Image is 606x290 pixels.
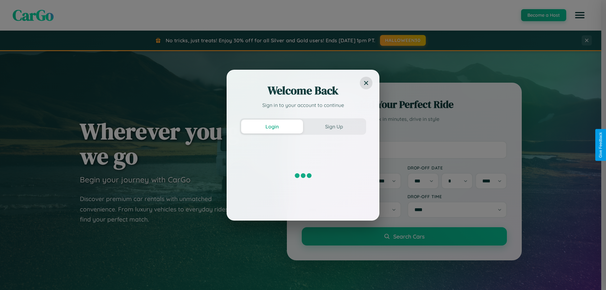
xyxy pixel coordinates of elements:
button: Sign Up [303,120,365,133]
button: Login [241,120,303,133]
iframe: Intercom live chat [6,269,21,284]
h2: Welcome Back [240,83,366,98]
div: Give Feedback [598,132,603,158]
p: Sign in to your account to continue [240,101,366,109]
